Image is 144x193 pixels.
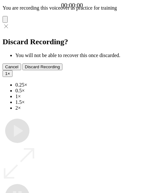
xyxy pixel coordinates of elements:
button: Discard Recording [22,63,63,70]
a: 00:00:00 [61,2,83,9]
button: 1× [3,70,12,77]
p: You are recording this voiceover as practice for training [3,5,141,11]
li: 1× [15,94,141,99]
span: 1 [5,71,7,76]
li: 0.25× [15,82,141,88]
button: Cancel [3,63,21,70]
li: 0.5× [15,88,141,94]
li: You will not be able to recover this once discarded. [15,53,141,58]
h2: Discard Recording? [3,38,141,46]
li: 2× [15,105,141,111]
li: 1.5× [15,99,141,105]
